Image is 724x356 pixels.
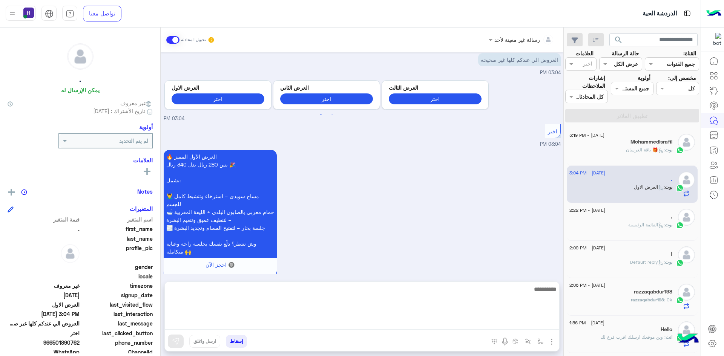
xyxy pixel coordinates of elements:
[8,291,80,299] span: 2025-08-18T12:04:22.753Z
[638,74,650,82] label: أولوية
[389,84,482,92] p: العرض الثالث
[522,335,534,347] button: Trigger scenario
[665,222,672,228] span: بوت
[280,93,373,104] button: اختر
[668,74,696,82] label: مخصص إلى:
[8,9,17,18] img: profile
[8,157,153,163] h6: العلامات
[81,263,153,271] span: gender
[139,124,153,130] h6: أولوية
[500,337,509,346] img: send voice note
[45,9,54,18] img: tab
[280,84,373,92] p: العرض الثاني
[164,150,277,258] p: 18/8/2025, 3:04 PM
[81,348,153,356] span: ChannelId
[61,244,80,263] img: defaultAdmin.png
[565,109,699,122] button: تطبيق الفلاتر
[569,132,604,139] span: [DATE] - 3:19 PM
[664,297,672,303] span: Ok
[614,35,623,44] span: search
[569,244,605,251] span: [DATE] - 2:09 PM
[630,139,672,145] h5: MohammedIsrafil
[678,284,695,301] img: defaultAdmin.png
[62,6,77,21] a: tab
[671,251,672,258] h5: ا
[81,291,153,299] span: signup_date
[189,335,220,348] button: ارسل واغلق
[83,6,121,21] a: تواصل معنا
[634,184,665,190] span: : العرض الاول
[671,176,672,183] h5: .
[8,329,80,337] span: اختر
[565,74,605,90] label: إشارات الملاحظات
[534,335,547,347] button: select flow
[600,334,666,340] span: وين موقعك ارسلك اقرب فرع لك
[8,215,80,223] span: قيمة المتغير
[226,335,247,348] button: إسقاط
[676,259,684,267] img: WhatsApp
[137,188,153,195] h6: Notes
[8,272,80,280] span: null
[317,112,325,119] button: 1 of 2
[548,128,557,134] span: اختر
[8,282,80,290] span: غير معروف
[8,189,15,196] img: add
[678,246,695,263] img: defaultAdmin.png
[130,205,153,212] h6: المتغيرات
[631,297,664,303] span: razzaqabdur198
[8,339,80,347] span: 966501890762
[708,33,721,46] img: 322853014244696
[8,225,80,233] span: .
[81,225,153,233] span: first_name
[676,296,684,304] img: WhatsApp
[61,87,100,93] h6: يمكن الإرسال له
[172,338,179,345] img: send message
[537,338,543,344] img: select flow
[666,334,672,340] span: انت
[81,319,153,327] span: last_message
[661,326,672,333] h5: Hello
[8,263,80,271] span: null
[583,60,594,69] div: اختر
[81,282,153,290] span: timezone
[164,115,184,122] span: 03:04 PM
[512,338,518,344] img: create order
[81,244,153,261] span: profile_pic
[23,8,34,18] img: userImage
[575,49,594,57] label: العلامات
[678,171,695,188] img: defaultAdmin.png
[81,329,153,337] span: last_clicked_button
[665,184,672,190] span: بوت
[540,70,561,75] span: 03:04 PM
[671,214,672,220] h5: .
[706,6,721,21] img: Logo
[569,282,605,289] span: [DATE] - 2:06 PM
[676,222,684,229] img: WhatsApp
[8,301,80,309] span: العرض الاول
[172,93,264,104] button: اختر
[628,222,665,228] span: : القائمة الرئيسية
[665,147,672,153] span: بوت
[81,272,153,280] span: locale
[66,9,74,18] img: tab
[675,326,701,352] img: hulul-logo.png
[683,49,696,57] label: القناة:
[569,207,605,214] span: [DATE] - 2:22 PM
[81,215,153,223] span: اسم المتغير
[569,170,605,176] span: [DATE] - 3:04 PM
[643,9,677,19] p: الدردشة الحية
[547,337,556,346] img: send attachment
[676,147,684,154] img: WhatsApp
[676,184,684,192] img: WhatsApp
[525,338,531,344] img: Trigger scenario
[172,84,264,92] p: العرض الاول
[478,53,561,66] p: 18/8/2025, 3:04 PM
[81,301,153,309] span: last_visited_flow
[630,259,665,265] span: : Default reply
[206,261,235,268] span: 🔘 احجز الآن
[389,93,482,104] button: اختر
[678,321,695,338] img: defaultAdmin.png
[81,339,153,347] span: phone_number
[120,99,153,107] span: غير معروف
[328,112,336,119] button: 2 of 2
